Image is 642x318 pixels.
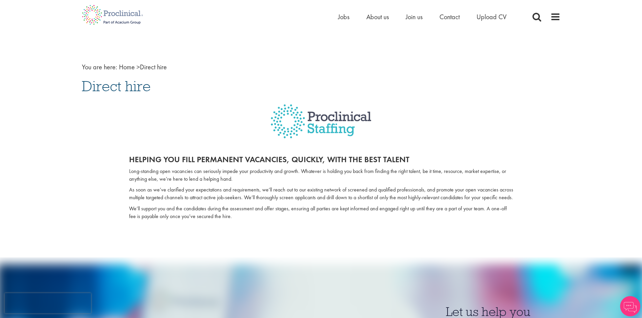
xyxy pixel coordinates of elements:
span: Direct hire [119,63,167,71]
a: Upload CV [477,12,507,21]
h2: Helping you fill permanent vacancies, quickly, with the best talent [129,155,513,164]
p: As soon as we’ve clarified your expectations and requirements, we’ll reach out to our existing ne... [129,186,513,202]
img: Chatbot [620,296,640,316]
span: You are here: [82,63,117,71]
a: breadcrumb link to Home [119,63,135,71]
a: Contact [439,12,460,21]
a: Join us [406,12,423,21]
a: About us [366,12,389,21]
span: Direct hire [82,77,151,95]
a: Jobs [338,12,349,21]
a: Proclinical Staffing [82,104,560,148]
span: > [136,63,140,71]
p: We’ll support you and the candidates during the assessment and offer stages, ensuring all parties... [129,205,513,220]
iframe: reCAPTCHA [5,293,91,313]
img: Proclinical Engage [271,104,371,148]
p: Long-standing open vacancies can seriously impede your productivity and growth. Whatever is holdi... [129,168,513,183]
